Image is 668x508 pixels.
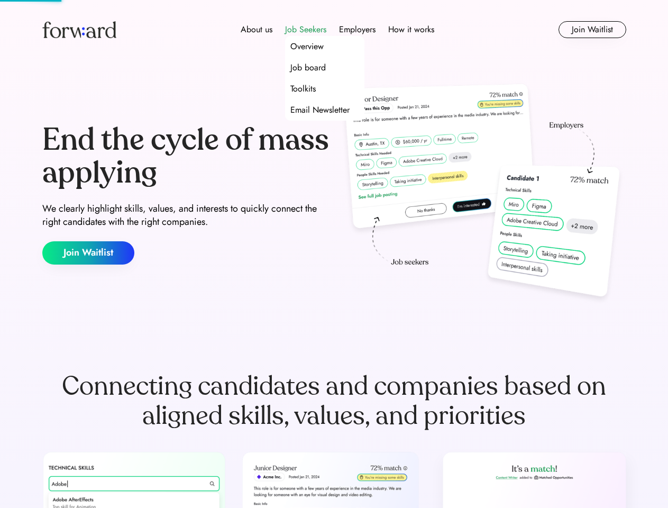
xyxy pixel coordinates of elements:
[42,21,116,38] img: Forward logo
[290,83,316,95] div: Toolkits
[338,80,626,308] img: hero-image.png
[42,202,330,229] div: We clearly highlight skills, values, and interests to quickly connect the right candidates with t...
[241,23,272,36] div: About us
[388,23,434,36] div: How it works
[559,21,626,38] button: Join Waitlist
[290,40,324,53] div: Overview
[290,61,326,74] div: Job board
[42,124,330,189] div: End the cycle of mass applying
[290,104,350,116] div: Email Newsletter
[42,371,626,431] div: Connecting candidates and companies based on aligned skills, values, and priorities
[339,23,376,36] div: Employers
[285,23,326,36] div: Job Seekers
[42,241,134,265] button: Join Waitlist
